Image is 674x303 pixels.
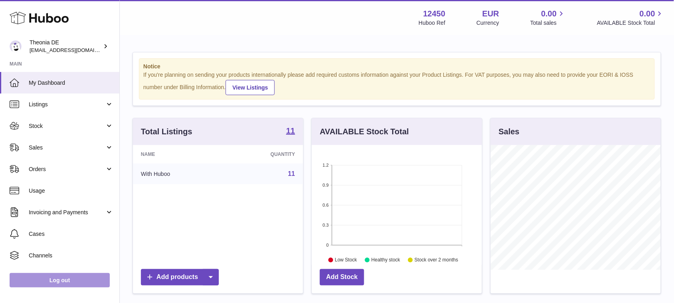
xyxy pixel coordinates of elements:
span: Usage [29,187,113,195]
text: 1.2 [323,163,329,167]
text: Low Stock [335,257,357,263]
span: My Dashboard [29,79,113,87]
span: 0.00 [640,8,655,19]
span: Channels [29,252,113,259]
span: Invoicing and Payments [29,209,105,216]
td: With Huboo [133,163,223,184]
strong: 11 [286,127,295,135]
div: Huboo Ref [419,19,446,27]
text: 0 [326,243,329,247]
a: Log out [10,273,110,287]
text: 0.6 [323,203,329,207]
text: Stock over 2 months [414,257,458,263]
strong: Notice [143,63,650,70]
span: Cases [29,230,113,238]
h3: Sales [499,126,519,137]
span: [EMAIL_ADDRESS][DOMAIN_NAME] [30,47,117,53]
h3: Total Listings [141,126,192,137]
strong: EUR [482,8,499,19]
a: 0.00 Total sales [530,8,566,27]
span: AVAILABLE Stock Total [597,19,664,27]
div: Currency [477,19,500,27]
img: info-de@theonia.com [10,40,22,52]
th: Name [133,145,223,163]
a: 11 [288,170,295,177]
span: Total sales [530,19,566,27]
text: Healthy stock [371,257,400,263]
div: If you're planning on sending your products internationally please add required customs informati... [143,71,650,95]
span: Sales [29,144,105,151]
text: 0.9 [323,183,329,187]
th: Quantity [223,145,303,163]
a: 11 [286,127,295,136]
a: Add products [141,269,219,285]
a: Add Stock [320,269,364,285]
span: Listings [29,101,105,108]
a: View Listings [226,80,275,95]
span: Stock [29,122,105,130]
span: 0.00 [541,8,557,19]
span: Orders [29,165,105,173]
strong: 12450 [423,8,446,19]
h3: AVAILABLE Stock Total [320,126,409,137]
div: Theonia DE [30,39,101,54]
a: 0.00 AVAILABLE Stock Total [597,8,664,27]
text: 0.3 [323,223,329,227]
